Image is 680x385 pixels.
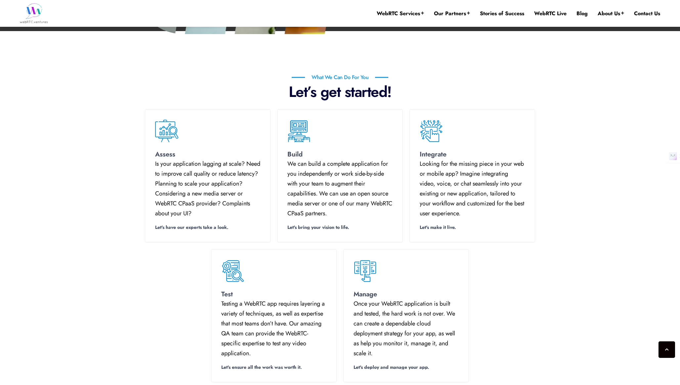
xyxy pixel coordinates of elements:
[598,10,624,17] a: About Us
[354,299,459,358] p: Once your WebRTC application is built and tested, the hard work is not over. We can create a depe...
[420,150,525,159] h4: Integrate
[292,75,388,80] h6: What We Can Do For You
[155,225,231,230] a: Let's have our experts take a look.
[377,10,424,17] a: WebRTC Services
[576,10,588,17] a: Blog
[221,290,326,299] h4: Test
[287,159,393,218] p: We can build a complete application for you independently or work side-by-side with your team to ...
[155,159,260,218] p: Is your application lagging at scale? Need to improve call quality or reduce latency? Planning to...
[534,10,567,17] a: WebRTC Live
[480,10,524,17] a: Stories of Success
[147,83,533,101] p: Let’s get started!
[287,225,352,230] a: Let's bring your vision to life.
[221,365,304,369] a: Let's ensure all the work was worth it.
[354,365,432,369] a: Let's deploy and manage your app.
[221,299,326,358] p: Testing a WebRTC app requires layering a variety of techniques, as well as expertise that most te...
[155,150,260,159] h4: Assess
[354,290,459,299] h4: Manage
[20,3,48,23] img: WebRTC.ventures
[420,225,458,230] a: Let's make it live.
[420,159,525,218] p: Looking for the missing piece in your web or mobile app? Imagine integrating video, voice, or cha...
[634,10,660,17] a: Contact Us
[287,150,393,159] h4: Build
[434,10,470,17] a: Our Partners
